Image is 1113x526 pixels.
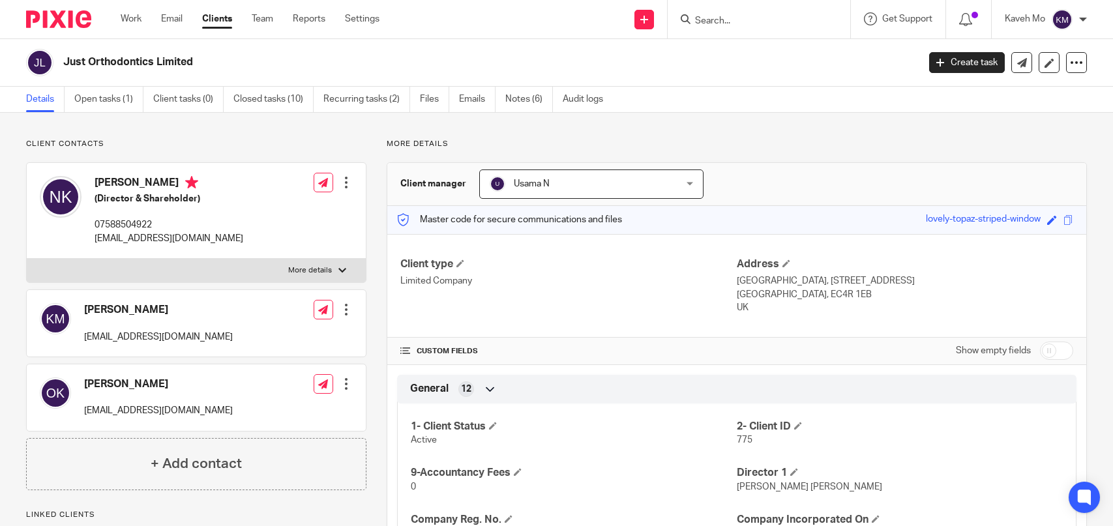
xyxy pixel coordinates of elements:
[1005,12,1045,25] p: Kaveh Mo
[345,12,379,25] a: Settings
[26,87,65,112] a: Details
[387,139,1087,149] p: More details
[411,482,416,491] span: 0
[202,12,232,25] a: Clients
[737,301,1073,314] p: UK
[400,257,737,271] h4: Client type
[929,52,1005,73] a: Create task
[411,466,737,480] h4: 9-Accountancy Fees
[84,330,233,343] p: [EMAIL_ADDRESS][DOMAIN_NAME]
[84,404,233,417] p: [EMAIL_ADDRESS][DOMAIN_NAME]
[737,420,1063,433] h4: 2- Client ID
[63,55,740,69] h2: Just Orthodontics Limited
[459,87,496,112] a: Emails
[84,303,233,317] h4: [PERSON_NAME]
[121,12,141,25] a: Work
[95,232,243,245] p: [EMAIL_ADDRESS][DOMAIN_NAME]
[185,176,198,189] i: Primary
[563,87,613,112] a: Audit logs
[323,87,410,112] a: Recurring tasks (2)
[926,212,1041,227] div: lovely-topaz-striped-window
[505,87,553,112] a: Notes (6)
[74,87,143,112] a: Open tasks (1)
[956,344,1031,357] label: Show empty fields
[737,435,752,445] span: 775
[26,510,366,520] p: Linked clients
[397,213,622,226] p: Master code for secure communications and files
[411,435,437,445] span: Active
[26,139,366,149] p: Client contacts
[84,377,233,391] h4: [PERSON_NAME]
[161,12,183,25] a: Email
[514,179,550,188] span: Usama N
[40,303,71,334] img: svg%3E
[293,12,325,25] a: Reports
[882,14,932,23] span: Get Support
[288,265,332,276] p: More details
[400,274,737,287] p: Limited Company
[400,177,466,190] h3: Client manager
[1052,9,1073,30] img: svg%3E
[400,346,737,357] h4: CUSTOM FIELDS
[153,87,224,112] a: Client tasks (0)
[694,16,811,27] input: Search
[737,466,1063,480] h4: Director 1
[252,12,273,25] a: Team
[461,383,471,396] span: 12
[95,218,243,231] p: 07588504922
[490,176,505,192] img: svg%3E
[151,454,242,474] h4: + Add contact
[737,274,1073,287] p: [GEOGRAPHIC_DATA], [STREET_ADDRESS]
[737,288,1073,301] p: [GEOGRAPHIC_DATA], EC4R 1EB
[411,420,737,433] h4: 1- Client Status
[40,176,82,218] img: svg%3E
[737,257,1073,271] h4: Address
[95,192,243,205] h5: (Director & Shareholder)
[737,482,882,491] span: [PERSON_NAME] [PERSON_NAME]
[420,87,449,112] a: Files
[26,10,91,28] img: Pixie
[233,87,314,112] a: Closed tasks (10)
[95,176,243,192] h4: [PERSON_NAME]
[410,382,449,396] span: General
[40,377,71,409] img: svg%3E
[26,49,53,76] img: svg%3E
